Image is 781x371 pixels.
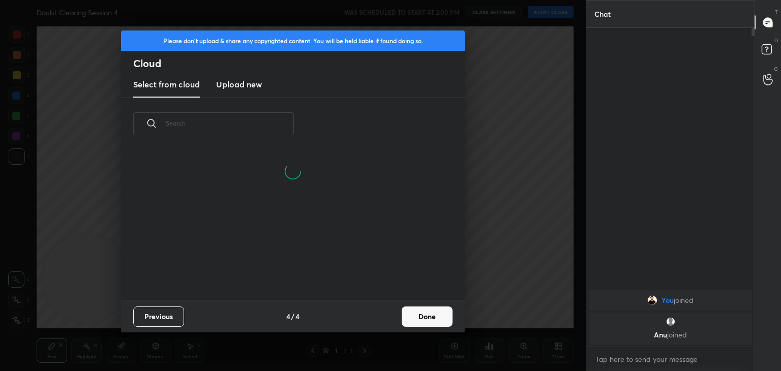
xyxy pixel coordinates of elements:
button: Done [402,306,453,327]
p: Chat [586,1,619,27]
p: G [774,65,778,73]
p: T [775,8,778,16]
img: 09770f7dbfa9441c9c3e57e13e3293d5.jpg [647,295,657,305]
span: joined [674,296,694,304]
h4: 4 [286,311,290,322]
h2: Cloud [133,57,465,70]
span: joined [667,330,687,339]
span: You [662,296,674,304]
img: default.png [666,317,676,327]
h3: Upload new [216,78,262,90]
h4: / [291,311,294,322]
p: Anu [595,331,746,339]
div: grid [586,288,755,347]
p: D [774,37,778,44]
div: Please don't upload & share any copyrighted content. You will be held liable if found doing so. [121,30,465,51]
button: Previous [133,306,184,327]
h4: 4 [295,311,299,322]
input: Search [166,102,294,145]
h3: Select from cloud [133,78,200,90]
